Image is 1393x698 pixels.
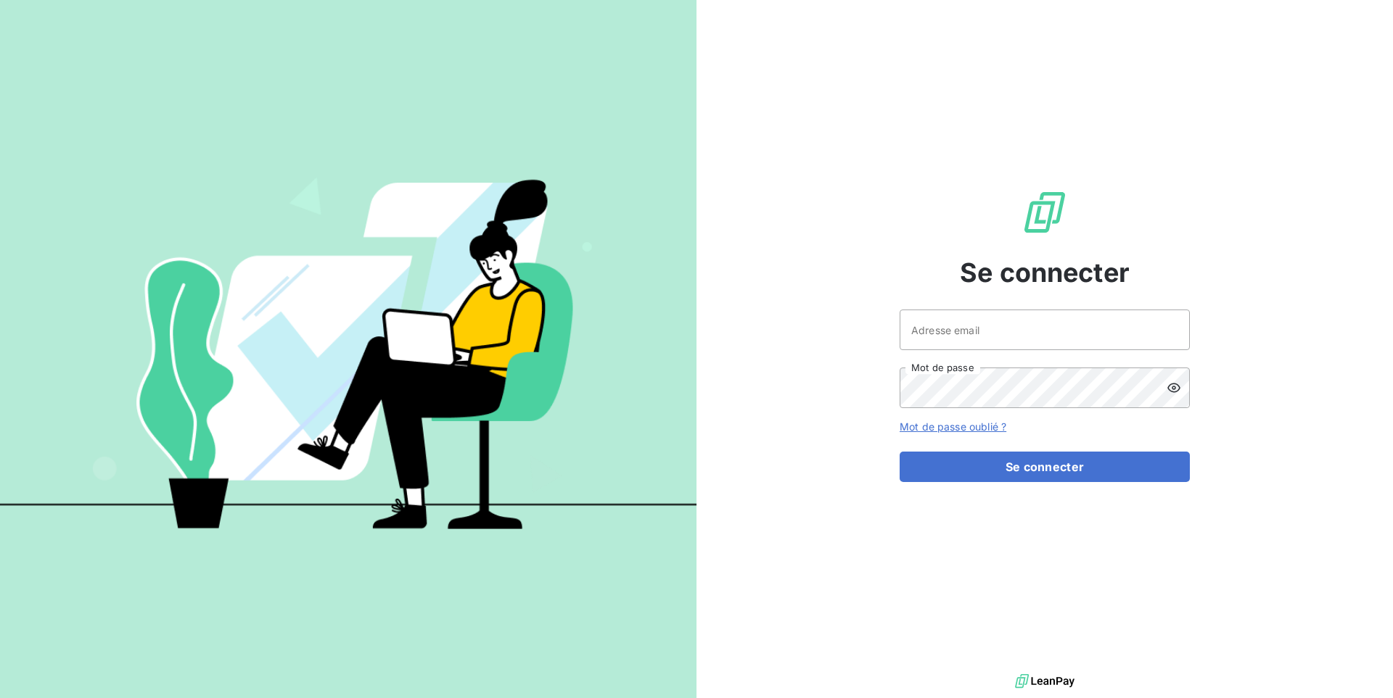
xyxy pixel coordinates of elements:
[900,309,1190,350] input: placeholder
[900,420,1006,433] a: Mot de passe oublié ?
[1022,189,1068,236] img: Logo LeanPay
[900,452,1190,482] button: Se connecter
[960,253,1130,292] span: Se connecter
[1015,670,1074,692] img: logo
